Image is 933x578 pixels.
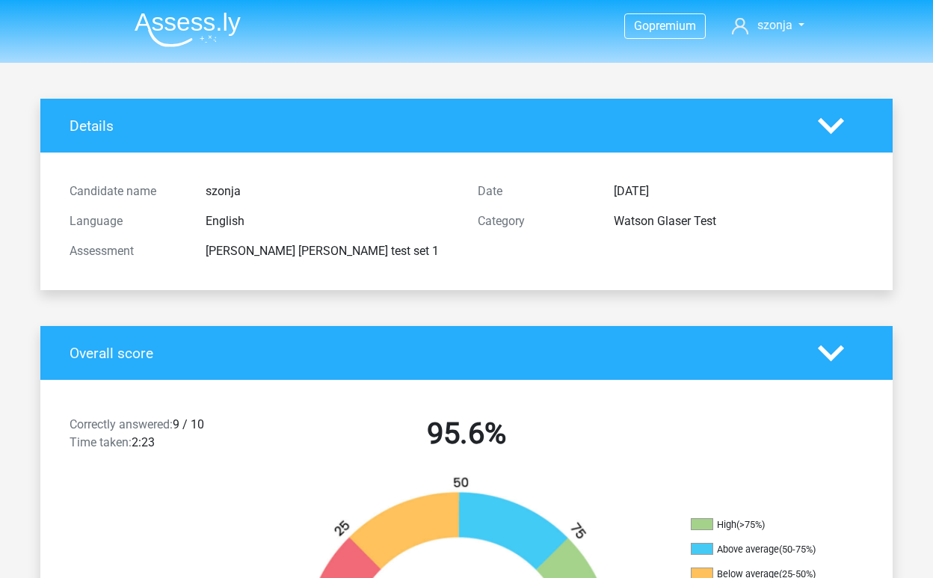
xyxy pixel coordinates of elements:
span: Time taken: [70,435,132,449]
a: szonja [726,16,810,34]
li: High [691,518,840,532]
span: szonja [757,18,792,32]
h4: Details [70,117,795,135]
div: Candidate name [58,182,194,200]
div: (>75%) [736,519,765,530]
div: Category [466,212,603,230]
div: [PERSON_NAME] [PERSON_NAME] test set 1 [194,242,466,260]
div: English [194,212,466,230]
div: szonja [194,182,466,200]
span: premium [649,19,696,33]
a: Gopremium [625,16,705,36]
img: Assessly [135,12,241,47]
h4: Overall score [70,345,795,362]
span: Go [634,19,649,33]
h2: 95.6% [274,416,659,452]
div: (50-75%) [779,544,816,555]
div: Date [466,182,603,200]
li: Above average [691,543,840,556]
div: [DATE] [603,182,875,200]
div: Watson Glaser Test [603,212,875,230]
div: Assessment [58,242,194,260]
div: Language [58,212,194,230]
div: 9 / 10 2:23 [58,416,262,458]
span: Correctly answered: [70,417,173,431]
